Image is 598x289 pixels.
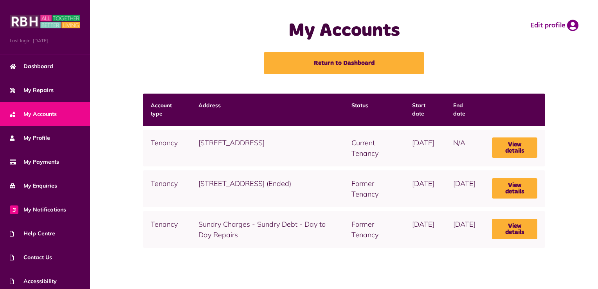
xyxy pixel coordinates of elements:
th: End date [445,94,484,126]
th: Address [191,94,344,126]
span: 3 [10,205,18,214]
th: Start date [404,94,445,126]
td: Former Tenancy [344,170,404,207]
td: Tenancy [143,170,191,207]
a: View details [492,178,537,199]
td: N/A [445,130,484,166]
span: My Payments [10,158,59,166]
td: [STREET_ADDRESS] [191,130,344,166]
span: Help Centre [10,229,55,238]
span: My Notifications [10,206,66,214]
span: Contact Us [10,253,52,262]
td: [DATE] [404,130,445,166]
h1: My Accounts [225,20,463,42]
td: [DATE] [445,170,484,207]
th: Status [344,94,404,126]
a: Edit profile [530,20,578,31]
a: View details [492,137,537,158]
img: MyRBH [10,14,80,29]
th: Account type [143,94,191,126]
span: Accessibility [10,277,57,285]
span: Dashboard [10,62,53,70]
a: View details [492,219,537,239]
td: Tenancy [143,211,191,248]
td: Former Tenancy [344,211,404,248]
td: Tenancy [143,130,191,166]
span: My Accounts [10,110,57,118]
a: Return to Dashboard [264,52,424,74]
span: Last login: [DATE] [10,37,80,44]
td: [STREET_ADDRESS] (Ended) [191,170,344,207]
span: My Profile [10,134,50,142]
td: [DATE] [404,211,445,248]
span: My Enquiries [10,182,57,190]
span: My Repairs [10,86,54,94]
td: [DATE] [404,170,445,207]
td: Sundry Charges - Sundry Debt - Day to Day Repairs [191,211,344,248]
td: Current Tenancy [344,130,404,166]
td: [DATE] [445,211,484,248]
